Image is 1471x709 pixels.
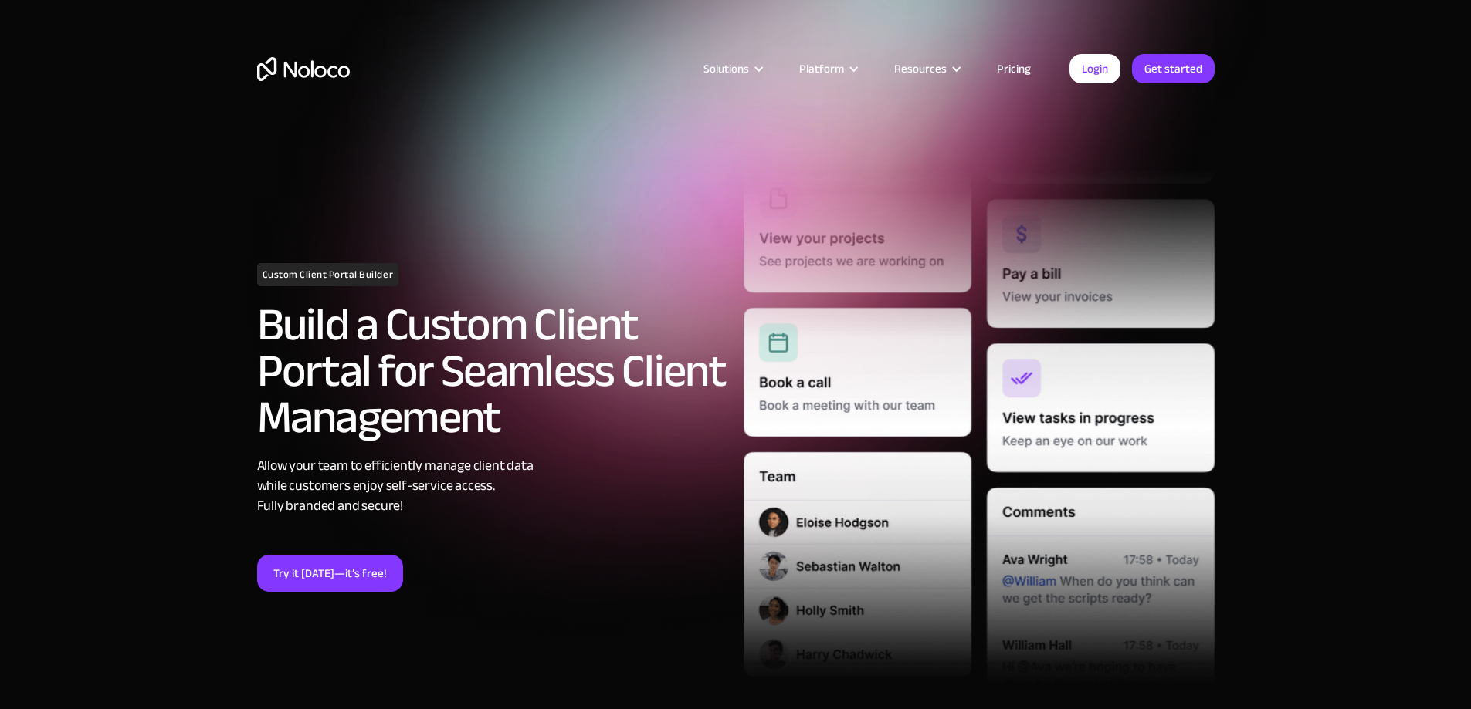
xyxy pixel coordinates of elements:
a: Get started [1132,54,1215,83]
div: Solutions [703,59,749,79]
div: Resources [894,59,947,79]
h1: Custom Client Portal Builder [257,263,399,286]
div: Platform [780,59,875,79]
a: home [257,57,350,81]
div: Solutions [684,59,780,79]
div: Allow your team to efficiently manage client data while customers enjoy self-service access. Full... [257,456,728,516]
div: Resources [875,59,978,79]
a: Pricing [978,59,1050,79]
div: Platform [799,59,844,79]
a: Try it [DATE]—it’s free! [257,555,403,592]
h2: Build a Custom Client Portal for Seamless Client Management [257,302,728,441]
a: Login [1069,54,1120,83]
